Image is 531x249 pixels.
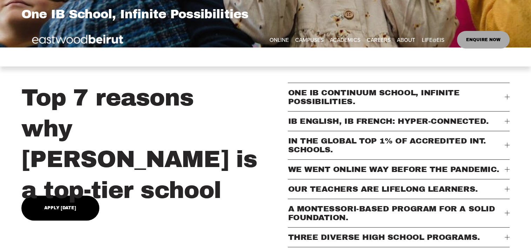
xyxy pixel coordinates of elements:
[288,111,510,131] button: IB ENGLISH, IB FRENCH: HYPER-CONNECTED.
[397,34,415,45] a: folder dropdown
[21,83,284,206] h2: Top 7 reasons why [PERSON_NAME] is a top-tier school
[288,88,505,106] span: ONE IB CONTINUUM SCHOOL, INFINITE POSSIBILITIES.
[288,233,505,242] span: THREE DIVERSE HIGH SCHOOL PROGRAMS.
[21,22,136,58] img: EastwoodIS Global Site
[288,83,510,111] button: ONE IB CONTINUUM SCHOOL, INFINITE POSSIBILITIES.
[21,196,100,221] a: Apply [DATE]
[270,34,289,45] a: ONLINE
[457,31,510,49] a: ENQUIRE NOW
[288,185,505,193] span: OUR TEACHERS ARE LIFELONG LEARNERS.
[288,165,505,174] span: WE WENT ONLINE WAY BEFORE THE PANDEMIC.
[397,35,415,45] span: ABOUT
[295,34,324,45] a: folder dropdown
[288,160,510,179] button: WE WENT ONLINE WAY BEFORE THE PANDEMIC.
[288,204,505,222] span: A MONTESSORI-BASED PROGRAM FOR A SOLID FOUNDATION.
[288,117,505,126] span: IB ENGLISH, IB FRENCH: HYPER-CONNECTED.
[288,179,510,199] button: OUR TEACHERS ARE LIFELONG LEARNERS.
[422,34,444,45] a: folder dropdown
[330,34,360,45] a: folder dropdown
[330,35,360,45] span: ACADEMICS
[288,199,510,227] button: A MONTESSORI-BASED PROGRAM FOR A SOLID FOUNDATION.
[367,34,391,45] a: CAREERS
[295,35,324,45] span: CAMPUSES
[288,131,510,159] button: IN THE GLOBAL TOP 1% OF ACCREDITED INT. SCHOOLS.
[422,35,444,45] span: LIFE@EIS
[288,228,510,247] button: THREE DIVERSE HIGH SCHOOL PROGRAMS.
[288,136,505,154] span: IN THE GLOBAL TOP 1% OF ACCREDITED INT. SCHOOLS.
